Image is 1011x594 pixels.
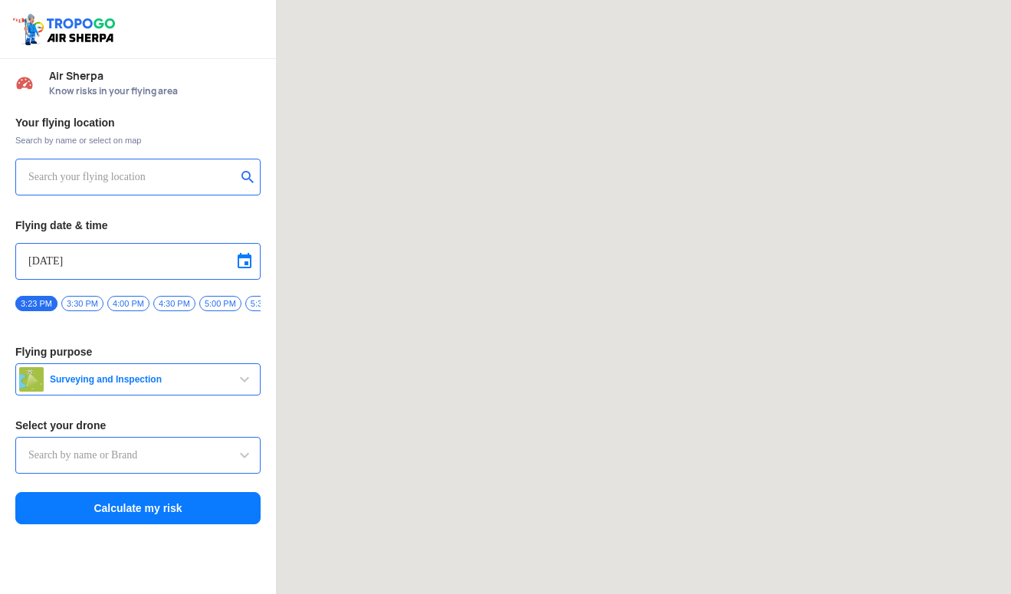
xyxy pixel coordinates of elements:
[11,11,120,47] img: ic_tgdronemaps.svg
[49,70,261,82] span: Air Sherpa
[15,420,261,431] h3: Select your drone
[28,168,236,186] input: Search your flying location
[15,74,34,92] img: Risk Scores
[15,346,261,357] h3: Flying purpose
[199,296,241,311] span: 5:00 PM
[245,296,287,311] span: 5:30 PM
[15,296,57,311] span: 3:23 PM
[49,85,261,97] span: Know risks in your flying area
[15,134,261,146] span: Search by name or select on map
[28,252,248,271] input: Select Date
[107,296,149,311] span: 4:00 PM
[19,367,44,392] img: survey.png
[28,446,248,464] input: Search by name or Brand
[15,363,261,395] button: Surveying and Inspection
[15,220,261,231] h3: Flying date & time
[15,117,261,128] h3: Your flying location
[61,296,103,311] span: 3:30 PM
[15,492,261,524] button: Calculate my risk
[44,373,235,386] span: Surveying and Inspection
[153,296,195,311] span: 4:30 PM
